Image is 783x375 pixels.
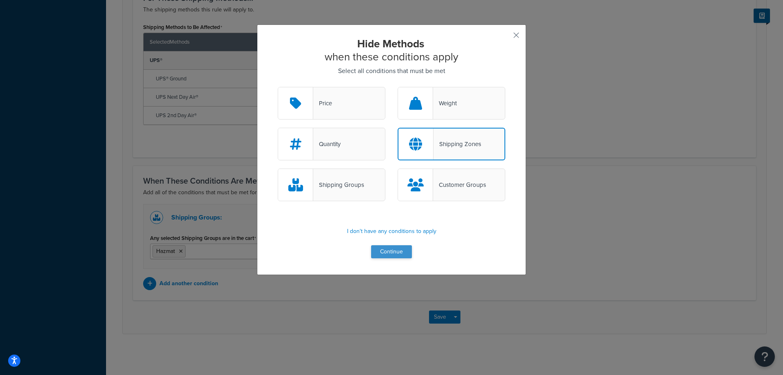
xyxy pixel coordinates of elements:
p: I don't have any conditions to apply [278,226,505,237]
div: Quantity [313,138,341,150]
button: Continue [371,245,412,258]
h2: when these conditions apply [278,37,505,63]
div: Price [313,98,332,109]
div: Weight [433,98,457,109]
div: Shipping Groups [313,179,364,191]
p: Select all conditions that must be met [278,65,505,77]
div: Customer Groups [433,179,486,191]
strong: Hide Methods [357,36,424,51]
div: Shipping Zones [434,138,481,150]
